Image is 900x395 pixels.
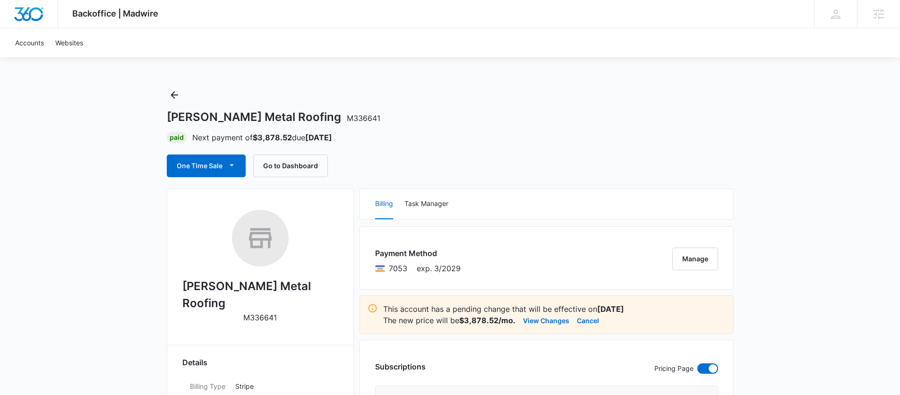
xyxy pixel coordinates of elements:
[9,28,50,57] a: Accounts
[389,263,407,274] span: Visa ending with
[235,381,331,391] p: Stripe
[672,248,718,270] button: Manage
[597,304,624,314] strong: [DATE]
[523,315,569,326] button: View Changes
[347,113,380,123] span: M336641
[253,133,292,142] strong: $3,878.52
[459,316,515,325] strong: $3,878.52/mo.
[167,87,182,103] button: Back
[383,303,726,315] p: This account has a pending change that will be effective on
[167,110,380,124] h1: [PERSON_NAME] Metal Roofing
[654,363,694,374] p: Pricing Page
[404,189,448,219] button: Task Manager
[253,155,328,177] button: Go to Dashboard
[182,357,207,368] span: Details
[243,312,277,323] p: M336641
[383,315,515,326] p: The new price will be
[72,9,158,18] span: Backoffice | Madwire
[375,361,426,372] h3: Subscriptions
[192,132,332,143] p: Next payment of due
[375,189,393,219] button: Billing
[305,133,332,142] strong: [DATE]
[182,278,338,312] h2: [PERSON_NAME] Metal Roofing
[375,248,461,259] h3: Payment Method
[417,263,461,274] span: exp. 3/2029
[50,28,89,57] a: Websites
[577,315,599,326] button: Cancel
[167,132,187,143] div: Paid
[190,381,228,391] dt: Billing Type
[167,155,246,177] button: One Time Sale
